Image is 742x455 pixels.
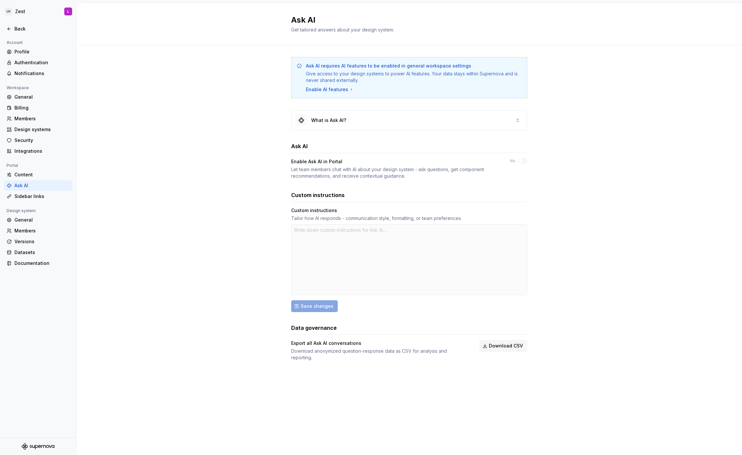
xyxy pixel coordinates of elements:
[291,15,519,25] h2: Ask AI
[14,26,70,32] div: Back
[14,217,70,223] div: General
[291,207,337,214] div: Custom instructions
[14,171,70,178] div: Content
[67,9,69,14] div: L
[4,135,72,146] a: Security
[14,227,70,234] div: Members
[479,340,527,352] button: Download CSV
[291,142,308,150] h3: Ask AI
[4,162,21,169] div: Portal
[291,215,527,222] div: Tailor how AI responds - communication style, formatting, or team preferences.
[291,158,342,165] div: Enable Ask AI in Portal
[4,215,72,225] a: General
[14,182,70,189] div: Ask AI
[14,148,70,154] div: Integrations
[1,4,75,19] button: LHZestL
[4,47,72,57] a: Profile
[4,226,72,236] a: Members
[4,191,72,202] a: Sidebar links
[4,247,72,258] a: Datasets
[4,258,72,268] a: Documentation
[15,8,25,15] div: Zest
[22,443,54,450] svg: Supernova Logo
[291,27,394,32] span: Get tailored answers about your design system.
[4,103,72,113] a: Billing
[14,137,70,144] div: Security
[14,126,70,133] div: Design systems
[291,340,361,346] div: Export all Ask AI conversations
[489,343,523,349] span: Download CSV
[4,180,72,191] a: Ask AI
[4,84,31,92] div: Workspace
[291,191,345,199] h3: Custom instructions
[4,39,25,47] div: Account
[4,57,72,68] a: Authentication
[4,113,72,124] a: Members
[510,158,515,164] label: No
[14,249,70,256] div: Datasets
[4,236,72,247] a: Versions
[291,348,468,361] div: Download anonymized question-response data as CSV for analysis and reporting.
[4,124,72,135] a: Design systems
[14,70,70,77] div: Notifications
[5,8,12,15] div: LH
[4,207,38,215] div: Design system
[306,63,471,69] div: Ask AI requires AI features to be enabled in general workspace settings
[291,166,498,179] div: Let team members chat with AI about your design system - ask questions, get component recommendat...
[311,117,346,124] div: What is Ask AI?
[4,169,72,180] a: Content
[306,86,354,93] button: Enable AI features
[14,59,70,66] div: Authentication
[14,193,70,200] div: Sidebar links
[14,115,70,122] div: Members
[14,105,70,111] div: Billing
[4,68,72,79] a: Notifications
[4,24,72,34] a: Back
[291,324,337,332] h3: Data governance
[306,70,522,84] div: Give access to your design systems to power AI features. Your data stays within Supernova and is ...
[4,146,72,156] a: Integrations
[4,92,72,102] a: General
[14,49,70,55] div: Profile
[14,238,70,245] div: Versions
[14,260,70,267] div: Documentation
[14,94,70,100] div: General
